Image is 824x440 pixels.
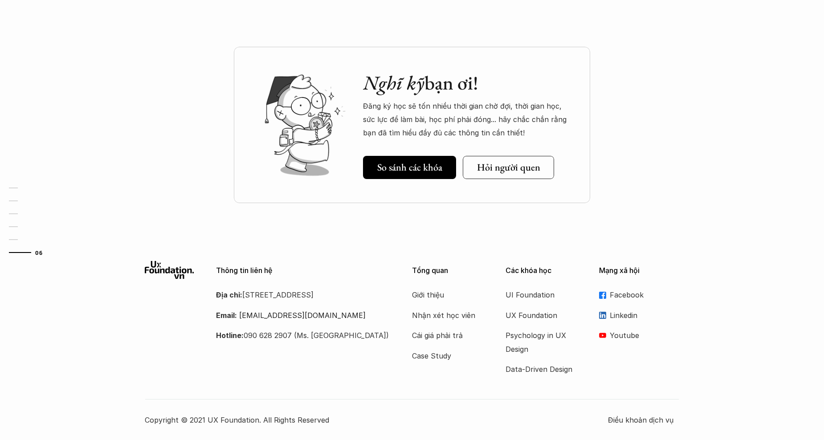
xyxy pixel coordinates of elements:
[412,349,483,363] a: Case Study
[35,249,42,255] strong: 06
[506,363,577,376] a: Data-Driven Design
[377,162,442,173] h5: So sánh các khóa
[363,99,572,140] p: Đăng ký học sẽ tốn nhiều thời gian chờ đợi, thời gian học, sức lực để làm bài, học phí phải đóng....
[363,70,424,95] em: Nghĩ kỹ
[477,162,540,173] h5: Hỏi người quen
[610,309,679,322] p: Linkedin
[239,311,366,320] a: [EMAIL_ADDRESS][DOMAIN_NAME]
[412,288,483,301] a: Giới thiệu
[216,266,390,275] p: Thông tin liên hệ
[216,290,242,299] strong: Địa chỉ:
[216,311,237,320] strong: Email:
[9,247,51,258] a: 06
[610,288,679,301] p: Facebook
[506,288,577,301] a: UI Foundation
[599,266,679,275] p: Mạng xã hội
[216,329,390,342] p: 090 628 2907 (Ms. [GEOGRAPHIC_DATA])
[610,329,679,342] p: Youtube
[216,288,390,301] p: [STREET_ADDRESS]
[506,329,577,356] a: Psychology in UX Design
[599,329,679,342] a: Youtube
[412,329,483,342] a: Cái giá phải trả
[506,309,577,322] a: UX Foundation
[363,156,456,179] a: So sánh các khóa
[412,266,492,275] p: Tổng quan
[599,309,679,322] a: Linkedin
[145,413,608,427] p: Copyright © 2021 UX Foundation. All Rights Reserved
[216,331,244,340] strong: Hotline:
[506,266,586,275] p: Các khóa học
[412,309,483,322] a: Nhận xét học viên
[363,71,572,95] h2: bạn ơi!
[599,288,679,301] a: Facebook
[608,413,679,427] a: Điều khoản dịch vụ
[463,156,554,179] a: Hỏi người quen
